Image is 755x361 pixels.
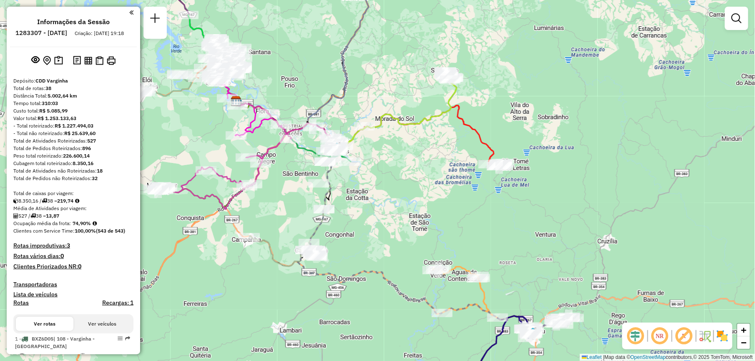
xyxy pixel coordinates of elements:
[603,354,604,360] span: |
[102,299,133,306] h4: Recargas: 1
[15,336,95,349] span: | 108 - Varginha - [GEOGRAPHIC_DATA]
[13,152,133,160] div: Peso total roteirizado:
[94,55,105,67] button: Visualizar Romaneio
[39,108,68,114] strong: R$ 5.085,99
[13,137,133,145] div: Total de Atividades Roteirizadas:
[674,326,694,346] span: Exibir rótulo
[16,317,73,331] button: Ver rotas
[71,54,83,67] button: Logs desbloquear sessão
[13,77,133,85] div: Depósito:
[302,246,322,254] div: Atividade não roteirizada - 59.763.168 CONCEICAO SANTA DE SOUZA
[728,10,745,27] a: Exibir filtros
[20,353,25,358] i: Distância Total
[737,336,750,349] a: Zoom out
[60,252,64,260] strong: 0
[295,246,316,254] div: Atividade não roteirizada - RESTAURANTE E BAR GO
[38,115,76,121] strong: R$ 1.253.133,63
[314,205,335,213] div: Atividade não roteirizada - CASSIOPAULO
[92,175,98,181] strong: 32
[13,213,18,218] i: Total de Atividades
[13,145,133,152] div: Total de Pedidos Roteirizados:
[73,317,131,331] button: Ver veículos
[13,299,29,306] a: Rotas
[147,10,164,29] a: Nova sessão e pesquisa
[737,324,750,336] a: Zoom in
[67,242,70,249] strong: 3
[13,130,133,137] div: - Total não roteirizado:
[32,336,53,342] span: BXZ6D05
[631,354,666,360] a: OpenStreetMap
[87,138,96,144] strong: 527
[13,220,71,226] span: Ocupação média da frota:
[97,168,103,174] strong: 18
[13,115,133,122] div: Valor total:
[741,325,747,335] span: +
[105,55,117,67] button: Imprimir Rotas
[13,205,133,212] div: Média de Atividades por viagem:
[13,263,133,270] h4: Clientes Priorizados NR:
[13,175,133,182] div: Total de Pedidos não Roteirizados:
[93,221,97,226] em: Média calculada utilizando a maior ocupação (%Peso ou %Cubagem) de cada rota da sessão. Rotas cro...
[80,353,86,358] i: % de utilização do peso
[73,220,91,226] strong: 74,90%
[13,100,133,107] div: Tempo total:
[28,352,79,360] td: 41,86 KM
[437,70,458,79] div: Atividade não roteirizada - GESIELE OLIVEIRA GOM
[650,326,670,346] span: Ocultar NR
[626,326,646,346] span: Ocultar deslocamento
[55,123,93,129] strong: R$ 1.227.494,03
[63,153,90,159] strong: 226.600,14
[82,145,91,151] strong: 896
[308,179,329,188] div: Atividade não roteirizada - GALPaO DONA ZICA
[299,239,320,247] div: Atividade não roteirizada - 57.488.445 LUCELIA VALQUIRIA FARIA
[13,167,133,175] div: Total de Atividades não Roteirizadas:
[315,158,335,166] div: Atividade não roteirizada - SUP CALIFORNIA
[528,327,539,338] img: Caxambu
[48,93,77,99] strong: 5.002,64 km
[15,336,95,349] span: 1 -
[13,197,133,205] div: 8.350,16 / 38 =
[96,228,125,234] strong: (543 de 543)
[30,213,36,218] i: Total de rotas
[13,107,133,115] div: Custo total:
[42,198,47,203] i: Total de rotas
[73,160,93,166] strong: 8.350,16
[125,336,130,341] em: Rota exportada
[698,329,712,343] img: Fluxo de ruas
[13,212,133,220] div: 527 / 38 =
[75,198,79,203] i: Meta Caixas/viagem: 208,20 Diferença: 11,54
[13,253,133,260] h4: Rotas vários dias:
[13,85,133,92] div: Total de rotas:
[83,55,94,66] button: Visualizar relatório de Roteirização
[741,337,747,348] span: −
[71,30,127,37] div: Criação: [DATE] 19:18
[42,100,58,106] strong: 310:03
[30,54,41,67] button: Exibir sessão original
[13,122,133,130] div: - Total roteirizado:
[15,29,67,37] h6: 1283307 - [DATE]
[13,190,133,197] div: Total de caixas por viagem:
[46,213,59,219] strong: 13,87
[301,246,322,254] div: Atividade não roteirizada - PASTEL DA KA
[582,354,602,360] a: Leaflet
[13,291,133,298] h4: Lista de veículos
[45,85,51,91] strong: 38
[64,130,96,136] strong: R$ 25.639,60
[57,198,73,204] strong: 219,74
[13,242,133,249] h4: Rotas improdutivas:
[13,228,75,234] span: Clientes com Service Time:
[580,354,755,361] div: Map data © contributors,© 2025 TomTom, Microsoft
[118,336,123,341] em: Opções
[78,263,81,270] strong: 0
[75,228,96,234] strong: 100,00%
[716,329,729,343] img: Exibir/Ocultar setores
[41,54,53,67] button: Centralizar mapa no depósito ou ponto de apoio
[53,54,65,67] button: Painel de Sugestão
[37,18,110,26] h4: Informações da Sessão
[88,352,130,360] td: 54,82%
[13,198,18,203] i: Cubagem total roteirizado
[13,92,133,100] div: Distância Total:
[13,160,133,167] div: Cubagem total roteirizado:
[231,96,242,107] img: CDD Varginha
